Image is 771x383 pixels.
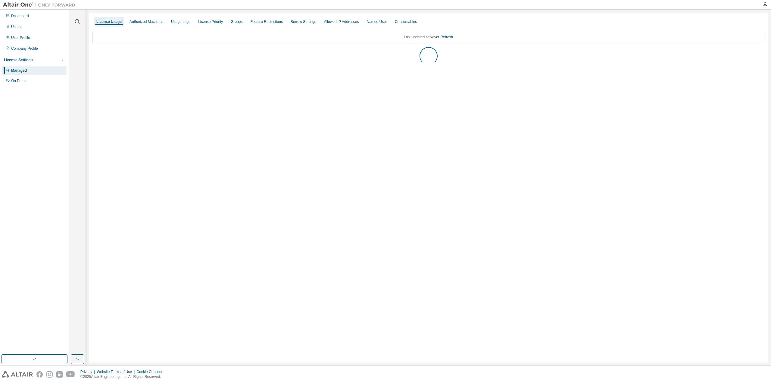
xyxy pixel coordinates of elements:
img: linkedin.svg [56,371,63,378]
div: Website Terms of Use [97,369,136,374]
div: License Usage [96,19,122,24]
p: © 2025 Altair Engineering, Inc. All Rights Reserved. [80,374,166,379]
img: Altair One [3,2,78,8]
div: Named User [367,19,387,24]
img: altair_logo.svg [2,371,33,378]
img: instagram.svg [46,371,53,378]
div: On Prem [11,78,26,83]
div: Cookie Consent [136,369,166,374]
div: Allowed IP Addresses [324,19,359,24]
div: Feature Restrictions [251,19,283,24]
div: Consumables [395,19,417,24]
div: Authorized Machines [130,19,163,24]
img: youtube.svg [66,371,75,378]
div: User Profile [11,35,30,40]
div: Usage Logs [171,19,190,24]
div: Borrow Settings [291,19,316,24]
div: Last updated at: Never [92,31,764,43]
div: Privacy [80,369,97,374]
div: Dashboard [11,14,29,18]
a: Refresh [440,35,453,39]
div: License Settings [4,58,33,62]
div: License Priority [198,19,223,24]
div: Managed [11,68,27,73]
img: facebook.svg [36,371,43,378]
div: Company Profile [11,46,38,51]
div: Groups [231,19,242,24]
div: Users [11,24,20,29]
